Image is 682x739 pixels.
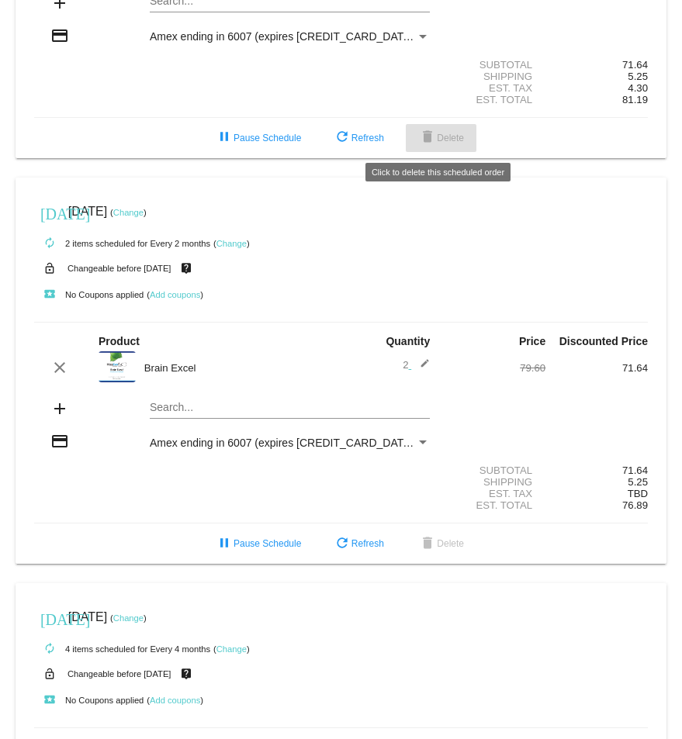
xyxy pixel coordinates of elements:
[545,362,648,374] div: 71.64
[110,613,147,623] small: ( )
[40,691,59,710] mat-icon: local_play
[333,535,351,554] mat-icon: refresh
[50,432,69,451] mat-icon: credit_card
[320,530,396,558] button: Refresh
[628,71,648,82] span: 5.25
[50,399,69,418] mat-icon: add
[40,203,59,222] mat-icon: [DATE]
[406,530,476,558] button: Delete
[150,437,430,449] mat-select: Payment Method
[443,71,545,82] div: Shipping
[34,644,210,654] small: 4 items scheduled for Every 4 months
[320,124,396,152] button: Refresh
[150,402,430,414] input: Search...
[443,82,545,94] div: Est. Tax
[34,290,144,299] small: No Coupons applied
[443,464,545,476] div: Subtotal
[68,669,171,679] small: Changeable before [DATE]
[113,613,144,623] a: Change
[386,335,430,347] strong: Quantity
[40,664,59,684] mat-icon: lock_open
[40,258,59,278] mat-icon: lock_open
[40,234,59,253] mat-icon: autorenew
[403,359,430,371] span: 2
[50,26,69,45] mat-icon: credit_card
[203,530,313,558] button: Pause Schedule
[628,488,648,499] span: TBD
[215,133,301,143] span: Pause Schedule
[213,644,250,654] small: ( )
[150,290,200,299] a: Add coupons
[150,30,417,43] span: Amex ending in 6007 (expires [CREDIT_CARD_DATA])
[113,208,144,217] a: Change
[150,30,430,43] mat-select: Payment Method
[99,335,140,347] strong: Product
[443,488,545,499] div: Est. Tax
[333,129,351,147] mat-icon: refresh
[418,535,437,554] mat-icon: delete
[150,437,417,449] span: Amex ending in 6007 (expires [CREDIT_CARD_DATA])
[216,644,247,654] a: Change
[215,538,301,549] span: Pause Schedule
[177,664,196,684] mat-icon: live_help
[411,358,430,377] mat-icon: edit
[177,258,196,278] mat-icon: live_help
[443,59,545,71] div: Subtotal
[50,358,69,377] mat-icon: clear
[406,124,476,152] button: Delete
[147,290,203,299] small: ( )
[147,696,203,705] small: ( )
[418,129,437,147] mat-icon: delete
[418,538,464,549] span: Delete
[333,538,384,549] span: Refresh
[443,476,545,488] div: Shipping
[545,464,648,476] div: 71.64
[150,696,200,705] a: Add coupons
[215,535,234,554] mat-icon: pause
[622,499,648,511] span: 76.89
[40,285,59,304] mat-icon: local_play
[559,335,648,347] strong: Discounted Price
[40,609,59,627] mat-icon: [DATE]
[443,499,545,511] div: Est. Total
[628,476,648,488] span: 5.25
[99,351,136,382] img: Brain-Excel-label.png
[519,335,545,347] strong: Price
[40,640,59,658] mat-icon: autorenew
[545,59,648,71] div: 71.64
[213,239,250,248] small: ( )
[215,129,234,147] mat-icon: pause
[203,124,313,152] button: Pause Schedule
[110,208,147,217] small: ( )
[443,362,545,374] div: 79.60
[68,264,171,273] small: Changeable before [DATE]
[34,239,210,248] small: 2 items scheduled for Every 2 months
[34,696,144,705] small: No Coupons applied
[622,94,648,105] span: 81.19
[628,82,648,94] span: 4.30
[333,133,384,143] span: Refresh
[443,94,545,105] div: Est. Total
[418,133,464,143] span: Delete
[216,239,247,248] a: Change
[137,362,341,374] div: Brain Excel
